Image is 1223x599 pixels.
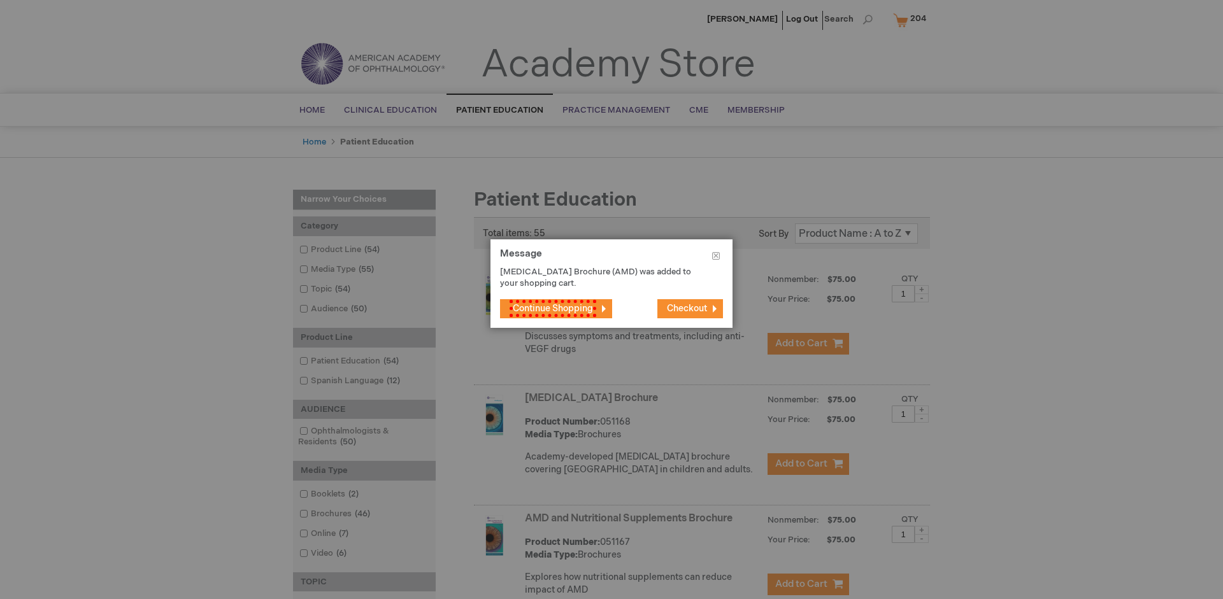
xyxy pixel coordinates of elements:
[510,300,596,317] span: Continue Shopping
[667,303,707,314] span: Checkout
[657,299,723,318] button: Checkout
[500,266,704,290] p: [MEDICAL_DATA] Brochure (AMD) was added to your shopping cart.
[500,299,612,318] button: Continue Shopping
[500,249,723,266] h1: Message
